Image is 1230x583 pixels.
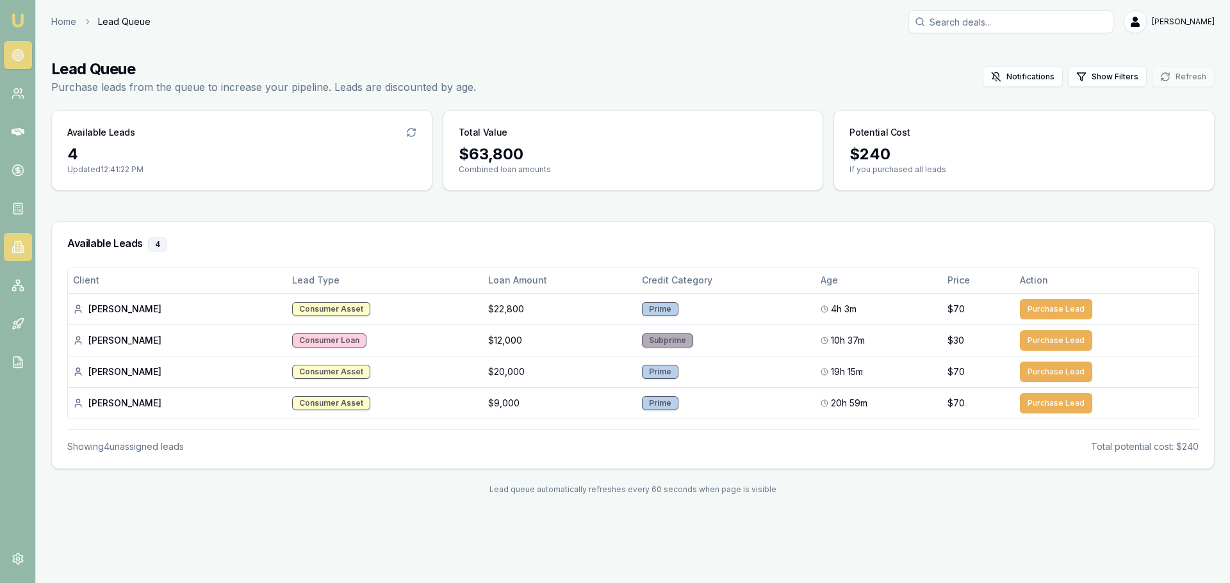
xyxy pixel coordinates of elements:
th: Action [1015,268,1198,293]
button: Notifications [983,67,1063,87]
div: Prime [642,396,678,410]
a: Home [51,15,76,28]
td: $20,000 [483,356,637,387]
span: $70 [947,303,965,315]
button: Purchase Lead [1020,330,1092,351]
button: Purchase Lead [1020,393,1092,413]
div: [PERSON_NAME] [73,334,282,347]
div: [PERSON_NAME] [73,303,282,315]
div: Showing 4 unassigned lead s [67,440,184,453]
h3: Available Leads [67,237,1199,252]
th: Age [816,268,942,293]
th: Credit Category [637,268,816,293]
div: 4 [148,237,167,252]
td: $12,000 [483,324,637,356]
span: 20h 59m [831,397,867,410]
span: 19h 15m [831,365,863,378]
div: Prime [642,365,678,379]
div: $ 63,800 [459,144,808,164]
span: 4h 3m [831,303,857,315]
button: Show Filters [1068,67,1147,87]
div: Consumer Loan [292,333,366,347]
span: Lead Queue [98,15,151,28]
div: Prime [642,302,678,316]
th: Loan Amount [483,268,637,293]
td: $9,000 [483,387,637,419]
h1: Lead Queue [51,59,476,79]
div: [PERSON_NAME] [73,397,282,410]
p: If you purchased all leads [849,164,1199,175]
nav: breadcrumb [51,15,151,28]
span: 10h 37m [831,334,865,347]
button: Purchase Lead [1020,299,1092,319]
span: [PERSON_NAME] [1152,17,1215,27]
button: Purchase Lead [1020,362,1092,382]
span: $70 [947,397,965,410]
div: Subprime [642,333,693,347]
div: 4 [67,144,416,164]
p: Updated 12:41:22 PM [67,164,416,175]
div: Lead queue automatically refreshes every 60 seconds when page is visible [51,484,1215,495]
th: Client [68,268,287,293]
span: $70 [947,365,965,378]
img: emu-icon-u.png [10,13,26,28]
div: [PERSON_NAME] [73,365,282,378]
input: Search deals [908,10,1113,33]
h3: Total Value [459,126,507,139]
p: Purchase leads from the queue to increase your pipeline. Leads are discounted by age. [51,79,476,95]
div: Total potential cost: $240 [1091,440,1199,453]
span: $30 [947,334,964,347]
div: Consumer Asset [292,396,370,410]
div: $ 240 [849,144,1199,164]
th: Lead Type [287,268,483,293]
div: Consumer Asset [292,365,370,379]
h3: Available Leads [67,126,135,139]
th: Price [942,268,1015,293]
h3: Potential Cost [849,126,910,139]
div: Consumer Asset [292,302,370,316]
td: $22,800 [483,293,637,324]
p: Combined loan amounts [459,164,808,175]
